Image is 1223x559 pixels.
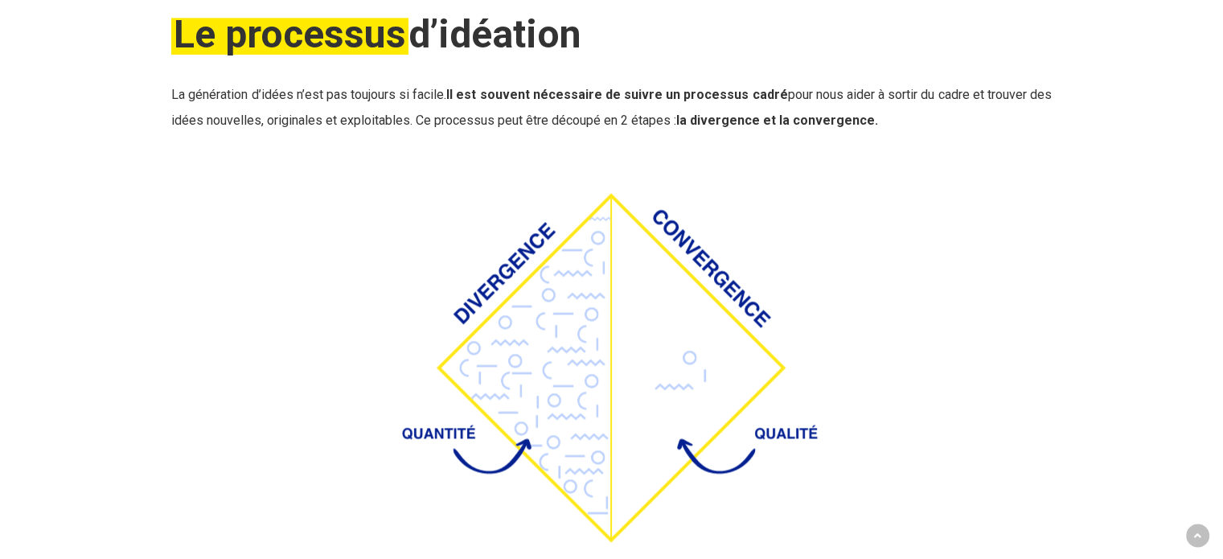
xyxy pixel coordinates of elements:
strong: d’idéation [171,11,581,57]
strong: Il est souvent nécessaire de suivre un processus cadré [446,87,787,102]
em: Le processus [171,11,408,57]
strong: la divergence et la convergence. [676,113,878,128]
span: La génération d’idées n’est pas toujours si facile. pour nous aider à sortir du cadre et trouver ... [171,87,1052,128]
